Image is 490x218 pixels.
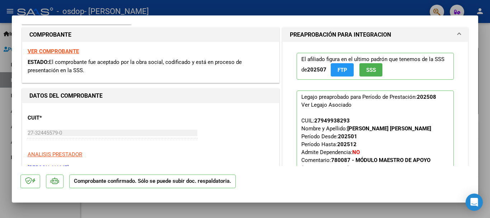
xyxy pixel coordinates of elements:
[359,63,382,76] button: SSS
[314,117,350,125] div: 27949938293
[28,151,82,158] span: ANALISIS PRESTADOR
[297,53,454,80] p: El afiliado figura en el ultimo padrón que tenemos de la SSS de
[28,164,274,172] p: [PERSON_NAME]
[28,114,102,122] p: CUIT
[337,141,357,148] strong: 202512
[338,67,347,73] span: FTP
[338,133,357,140] strong: 202501
[301,117,431,171] span: CUIL: Nombre y Apellido: Período Desde: Período Hasta: Admite Dependencia:
[301,157,430,171] span: Comentario:
[352,149,360,156] strong: NO
[28,48,79,55] a: VER COMPROBANTE
[69,175,236,189] p: Comprobante confirmado. Sólo se puede subir doc. respaldatoria.
[29,31,71,38] strong: COMPROBANTE
[283,42,468,192] div: PREAPROBACIÓN PARA INTEGRACION
[28,59,242,74] span: El comprobante fue aceptado por la obra social, codificado y está en proceso de presentación en l...
[301,157,430,171] strong: 780087 - MÓDULO MAESTRO DE APOYO (MENSUAL / HORA)
[290,31,391,39] h1: PREAPROBACIÓN PARA INTEGRACION
[347,125,431,132] strong: [PERSON_NAME] [PERSON_NAME]
[283,28,468,42] mat-expansion-panel-header: PREAPROBACIÓN PARA INTEGRACION
[28,59,49,65] span: ESTADO:
[466,194,483,211] div: Open Intercom Messenger
[29,92,103,99] strong: DATOS DEL COMPROBANTE
[417,94,436,100] strong: 202508
[307,66,326,73] strong: 202507
[297,91,454,175] p: Legajo preaprobado para Período de Prestación:
[331,63,354,76] button: FTP
[301,101,352,109] div: Ver Legajo Asociado
[366,67,376,73] span: SSS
